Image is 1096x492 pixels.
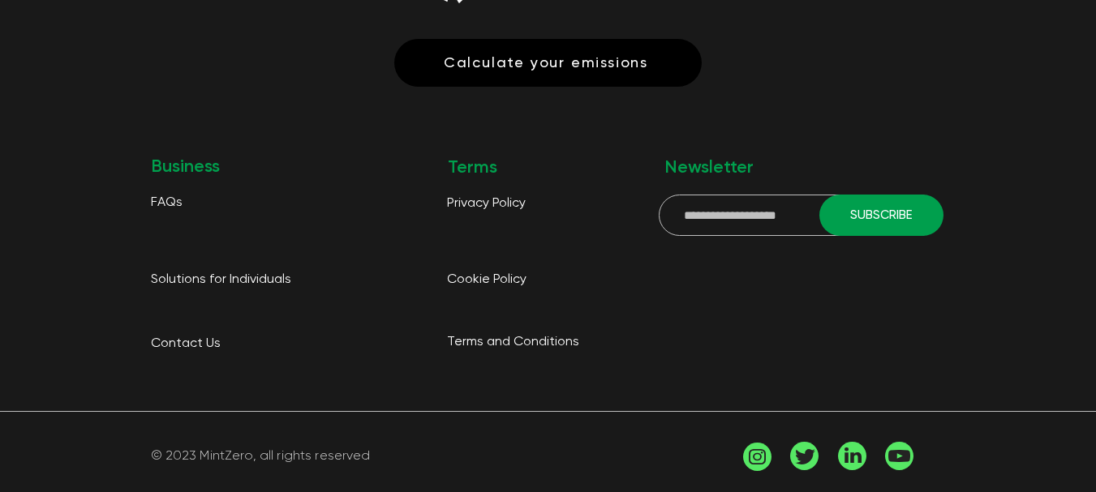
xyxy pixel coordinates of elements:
span: Terms [448,159,497,177]
a: Calculate your emissions [394,39,702,87]
iframe: Wix Chat [796,62,1096,492]
span: Privacy Policy [447,197,526,210]
span: Terms and Conditions [447,336,579,349]
a: Terms and Conditions [447,331,579,349]
a: Contact Us [151,332,221,351]
a: Solutions for Individuals [151,268,291,287]
span: Cookie Policy [447,273,527,286]
span: Solutions for Individuals [151,273,291,286]
a: Privacy Policy [447,192,526,211]
span: Business [151,158,220,176]
span: FAQs [151,196,183,209]
a: FAQs [151,191,183,210]
span: © 2023 MintZero, all rights reserved [151,450,371,463]
span: Newsletter [664,159,754,177]
span: Contact Us [151,337,221,350]
span: Calculate your emissions [444,54,648,72]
